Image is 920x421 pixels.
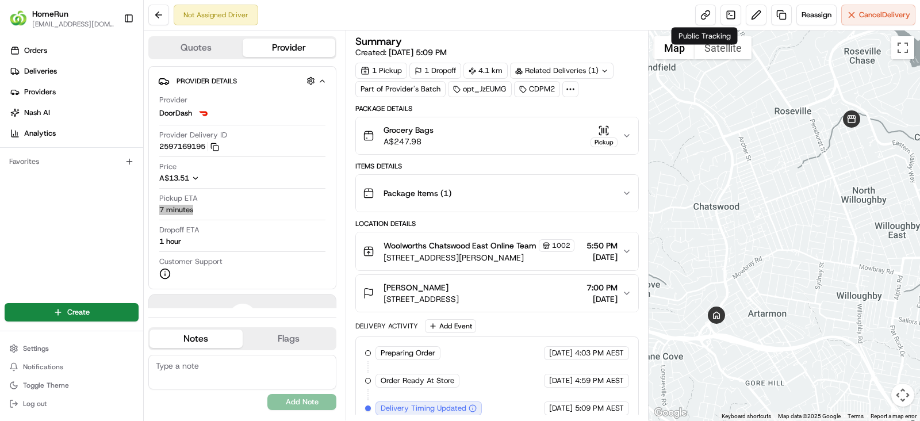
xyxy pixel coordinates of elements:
span: Provider [159,95,187,105]
a: Terms (opens in new tab) [848,413,864,419]
span: Analytics [24,128,56,139]
div: Delivery Activity [355,322,418,331]
button: Woolworths Chatswood East Online Team1002[STREET_ADDRESS][PERSON_NAME]5:50 PM[DATE] [356,232,638,270]
span: Preparing Order [381,348,435,358]
button: CancelDelivery [841,5,915,25]
button: Package Items (1) [356,175,638,212]
span: [STREET_ADDRESS] [384,293,459,305]
div: 1 hour [159,236,181,247]
button: Log out [5,396,139,412]
span: Woolworths Chatswood East Online Team [384,240,536,251]
span: 4:59 PM AEST [575,376,624,386]
button: Reassign [796,5,837,25]
a: Open this area in Google Maps (opens a new window) [651,405,689,420]
span: Grocery Bags [384,124,434,136]
span: Settings [23,344,49,353]
span: Package Items ( 1 ) [384,187,451,199]
button: Pickup [591,125,618,147]
span: Pickup ETA [159,193,198,204]
button: HomeRunHomeRun[EMAIL_ADDRESS][DOMAIN_NAME] [5,5,119,32]
span: [DATE] [549,348,573,358]
button: Add Event [425,319,476,333]
span: A$13.51 [159,173,189,183]
button: Toggle Theme [5,377,139,393]
div: Package Details [355,104,639,113]
span: Create [67,307,90,317]
button: Show satellite imagery [695,36,752,59]
div: Pickup [591,137,618,147]
span: Toggle Theme [23,381,69,390]
button: A$13.51 [159,173,260,183]
span: Notifications [23,362,63,372]
a: Deliveries [5,62,143,81]
span: Cancel Delivery [859,10,910,20]
div: Items Details [355,162,639,171]
span: Map data ©2025 Google [778,413,841,419]
button: Notifications [5,359,139,375]
div: opt_JzEUMG [448,81,512,97]
span: 5:09 PM AEST [575,403,624,414]
button: HomeRun [32,8,68,20]
span: Deliveries [24,66,57,76]
button: Create [5,303,139,322]
div: 1 Pickup [355,63,407,79]
span: [PERSON_NAME] [384,282,448,293]
span: A$247.98 [384,136,434,147]
span: [DATE] [586,293,618,305]
button: 2597169195 [159,141,219,152]
span: 5:50 PM [586,240,618,251]
span: Provider Delivery ID [159,130,227,140]
a: Report a map error [871,413,917,419]
span: [DATE] [549,403,573,414]
button: [EMAIL_ADDRESS][DOMAIN_NAME] [32,20,114,29]
span: Created: [355,47,447,58]
span: DoorDash [159,108,192,118]
span: Orders [24,45,47,56]
a: Providers [5,83,143,101]
div: Location Details [355,219,639,228]
button: Settings [5,340,139,357]
img: doordash_logo_v2.png [197,106,210,120]
img: HomeRun [9,9,28,28]
button: Show street map [654,36,695,59]
button: Grocery BagsA$247.98Pickup [356,117,638,154]
div: CDPM2 [514,81,560,97]
a: Analytics [5,124,143,143]
span: Order Ready At Store [381,376,454,386]
span: [DATE] [549,376,573,386]
div: Public Tracking [672,28,738,45]
button: Provider [243,39,336,57]
span: Nash AI [24,108,50,118]
img: Google [651,405,689,420]
span: Delivery Timing Updated [381,403,466,414]
div: Related Deliveries (1) [510,63,614,79]
button: Flags [243,330,336,348]
div: 7 minutes [159,205,193,215]
span: 7:00 PM [586,282,618,293]
span: Log out [23,399,47,408]
a: Orders [5,41,143,60]
span: Customer Support [159,257,223,267]
span: Price [159,162,177,172]
span: 4:03 PM AEST [575,348,624,358]
button: Provider Details [158,71,327,90]
button: Toggle fullscreen view [891,36,914,59]
span: Providers [24,87,56,97]
span: 1002 [552,241,570,250]
span: Dropoff ETA [159,225,200,235]
button: Map camera controls [891,384,914,407]
button: Notes [149,330,243,348]
span: [DATE] 5:09 PM [389,47,447,58]
h3: Summary [355,36,402,47]
span: Reassign [802,10,831,20]
a: Nash AI [5,104,143,122]
div: 4.1 km [463,63,508,79]
div: Favorites [5,152,139,171]
button: [PERSON_NAME][STREET_ADDRESS]7:00 PM[DATE] [356,275,638,312]
div: 1 Dropoff [409,63,461,79]
span: [DATE] [586,251,618,263]
button: Keyboard shortcuts [722,412,771,420]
